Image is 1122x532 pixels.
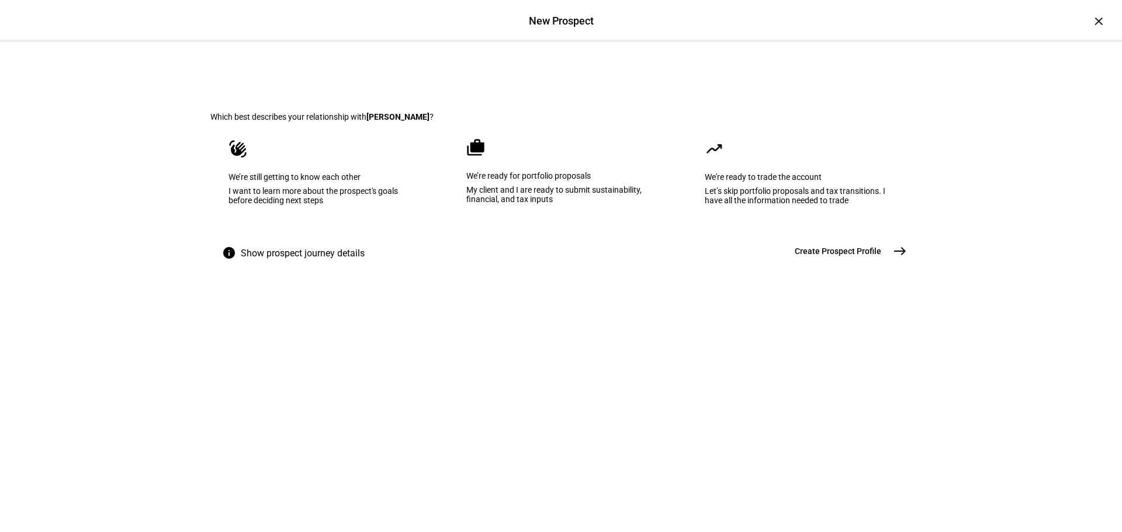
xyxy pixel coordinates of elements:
mat-icon: moving [705,140,723,158]
mat-icon: waving_hand [228,140,247,158]
div: My client and I are ready to submit sustainability, financial, and tax inputs [466,185,656,204]
mat-icon: east [893,244,907,258]
mat-icon: info [222,246,236,260]
div: I want to learn more about the prospect's goals before deciding next steps [228,186,417,205]
button: Show prospect journey details [210,239,381,267]
eth-mega-radio-button: We’re ready for portfolio proposals [449,121,673,239]
div: We’re ready for portfolio proposals [466,171,656,180]
b: [PERSON_NAME] [366,112,430,121]
div: × [1089,12,1108,30]
div: Which best describes your relationship with ? [210,112,912,121]
button: Create Prospect Profile [781,239,912,263]
span: Create Prospect Profile [795,245,881,257]
mat-icon: cases [466,138,485,157]
div: We're ready to trade the account [705,172,894,182]
div: Let’s skip portfolio proposals and tax transitions. I have all the information needed to trade [705,186,894,205]
eth-mega-radio-button: We're ready to trade the account [687,121,912,239]
span: Show prospect journey details [241,239,365,267]
div: We’re still getting to know each other [228,172,417,182]
eth-mega-radio-button: We’re still getting to know each other [210,121,435,239]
